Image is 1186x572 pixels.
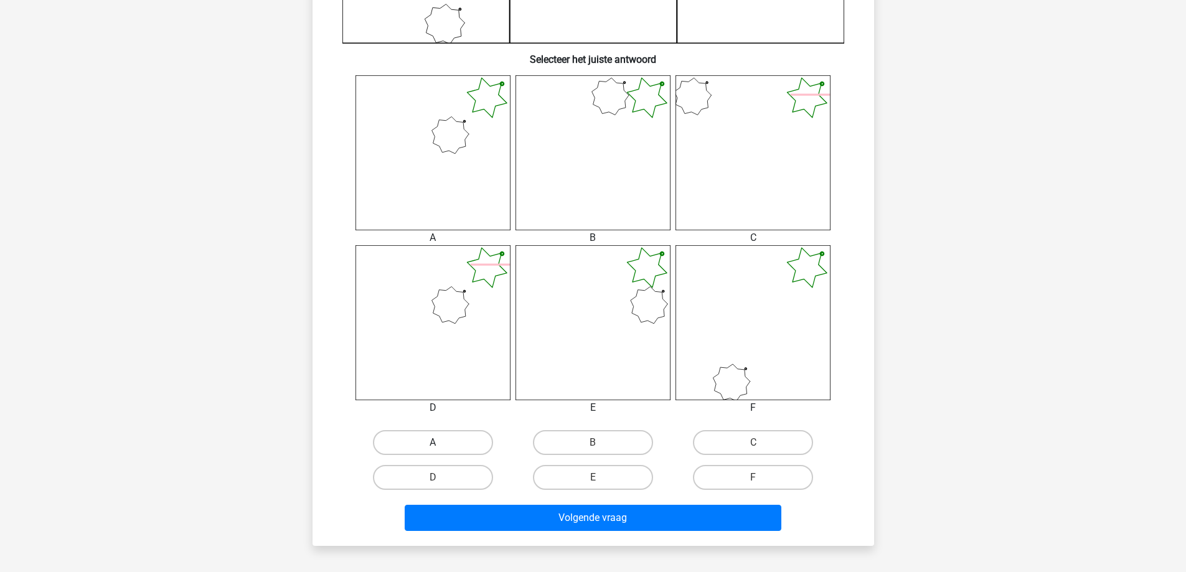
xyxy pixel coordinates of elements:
[346,400,520,415] div: D
[506,230,680,245] div: B
[533,465,653,490] label: E
[373,465,493,490] label: D
[332,44,854,65] h6: Selecteer het juiste antwoord
[693,430,813,455] label: C
[506,400,680,415] div: E
[533,430,653,455] label: B
[666,400,840,415] div: F
[666,230,840,245] div: C
[693,465,813,490] label: F
[373,430,493,455] label: A
[346,230,520,245] div: A
[405,505,781,531] button: Volgende vraag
